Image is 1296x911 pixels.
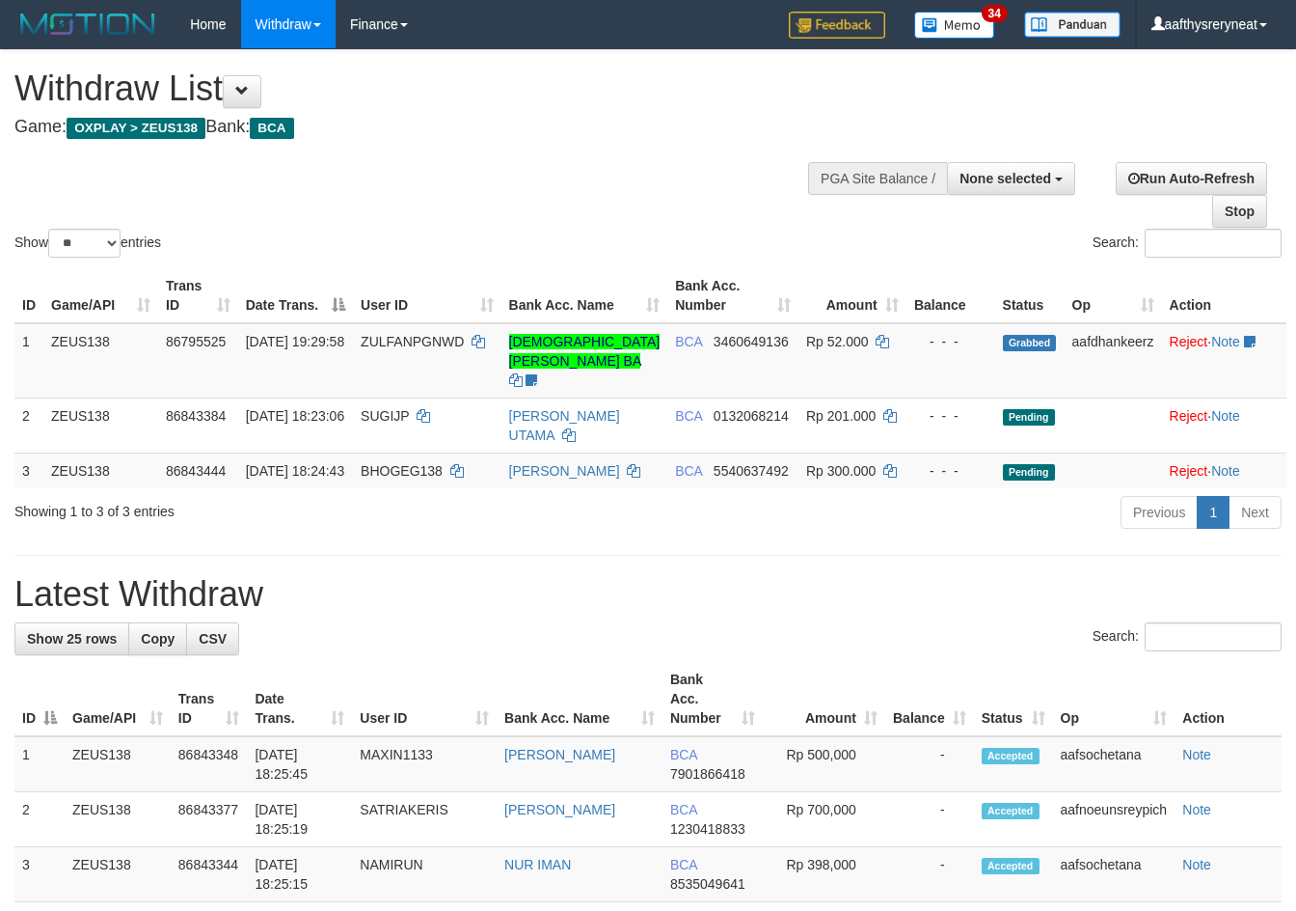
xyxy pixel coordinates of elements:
td: aafdhankeerz [1065,323,1162,399]
span: BCA [670,747,697,762]
span: CSV [199,631,227,647]
a: [PERSON_NAME] [504,747,615,762]
span: Accepted [982,803,1039,819]
span: Rp 201.000 [806,408,876,424]
span: 34 [982,5,1008,22]
span: BCA [250,118,293,139]
span: SUGIJP [361,408,409,424]
th: Trans ID: activate to sort column ascending [158,268,238,323]
td: ZEUS138 [43,453,158,488]
th: Amount: activate to sort column ascending [763,662,884,736]
a: CSV [186,622,239,655]
th: ID [14,268,43,323]
div: - - - [914,332,987,351]
span: BCA [675,463,702,479]
span: BCA [670,802,697,817]
td: 2 [14,792,65,847]
img: MOTION_logo.png [14,10,161,39]
span: Copy 7901866418 to clipboard [670,766,745,782]
a: Note [1211,334,1240,349]
th: ID: activate to sort column descending [14,662,65,736]
td: ZEUS138 [65,792,171,847]
th: Op: activate to sort column ascending [1053,662,1175,736]
th: Bank Acc. Name: activate to sort column ascending [501,268,668,323]
span: BCA [675,408,702,424]
td: Rp 398,000 [763,847,884,902]
a: Note [1182,802,1211,817]
a: [PERSON_NAME] UTAMA [509,408,620,443]
span: BHOGEG138 [361,463,443,479]
td: 1 [14,736,65,792]
a: Show 25 rows [14,622,129,655]
span: Copy 8535049641 to clipboard [670,876,745,892]
span: Copy [141,631,175,647]
td: · [1162,453,1286,488]
a: 1 [1197,496,1229,529]
td: · [1162,323,1286,399]
td: 2 [14,398,43,453]
td: ZEUS138 [43,398,158,453]
a: Note [1182,747,1211,762]
th: Trans ID: activate to sort column ascending [171,662,248,736]
span: Copy 1230418833 to clipboard [670,821,745,837]
span: Grabbed [1003,335,1057,351]
span: Pending [1003,464,1055,481]
td: NAMIRUN [352,847,497,902]
div: - - - [914,461,987,481]
div: PGA Site Balance / [808,162,947,195]
span: Pending [1003,409,1055,426]
a: Previous [1120,496,1198,529]
a: Reject [1170,408,1208,424]
td: aafnoeunsreypich [1053,792,1175,847]
td: - [885,736,974,792]
a: [PERSON_NAME] [504,802,615,817]
td: 86843348 [171,736,248,792]
label: Search: [1093,229,1282,258]
a: Next [1228,496,1282,529]
td: MAXIN1133 [352,736,497,792]
td: Rp 500,000 [763,736,884,792]
th: Date Trans.: activate to sort column ascending [247,662,352,736]
td: ZEUS138 [65,847,171,902]
input: Search: [1145,229,1282,258]
a: Stop [1212,195,1267,228]
td: 86843377 [171,792,248,847]
a: Note [1211,463,1240,479]
input: Search: [1145,622,1282,651]
th: Balance [906,268,995,323]
a: [PERSON_NAME] [509,463,620,479]
a: [DEMOGRAPHIC_DATA][PERSON_NAME] BA [509,334,661,369]
span: 86843384 [166,408,226,424]
td: [DATE] 18:25:45 [247,736,352,792]
th: User ID: activate to sort column ascending [353,268,500,323]
img: panduan.png [1024,12,1120,38]
th: Amount: activate to sort column ascending [798,268,906,323]
td: - [885,792,974,847]
a: Run Auto-Refresh [1116,162,1267,195]
button: None selected [947,162,1075,195]
select: Showentries [48,229,121,258]
div: - - - [914,406,987,426]
a: Copy [128,622,187,655]
a: Reject [1170,463,1208,479]
td: 86843344 [171,847,248,902]
span: 86843444 [166,463,226,479]
th: User ID: activate to sort column ascending [352,662,497,736]
h1: Latest Withdraw [14,575,1282,614]
th: Game/API: activate to sort column ascending [65,662,171,736]
th: Status: activate to sort column ascending [974,662,1053,736]
td: 1 [14,323,43,399]
th: Bank Acc. Number: activate to sort column ascending [667,268,798,323]
div: Showing 1 to 3 of 3 entries [14,494,526,521]
span: Rp 52.000 [806,334,869,349]
span: Copy 3460649136 to clipboard [714,334,789,349]
th: Game/API: activate to sort column ascending [43,268,158,323]
th: Action [1174,662,1282,736]
th: Status [995,268,1065,323]
span: ZULFANPGNWD [361,334,464,349]
span: Accepted [982,858,1039,874]
th: Bank Acc. Number: activate to sort column ascending [662,662,763,736]
span: [DATE] 18:24:43 [246,463,344,479]
span: BCA [670,857,697,872]
span: Copy 5540637492 to clipboard [714,463,789,479]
